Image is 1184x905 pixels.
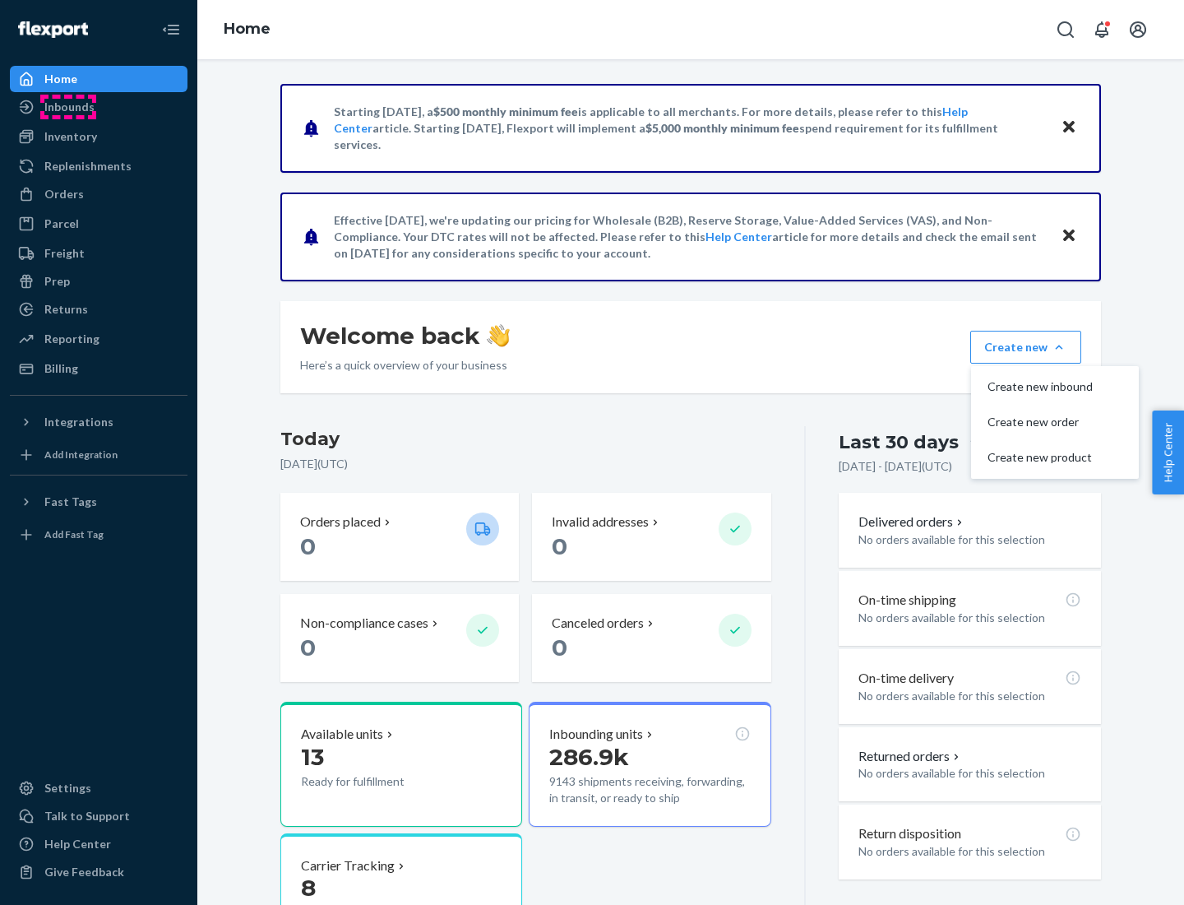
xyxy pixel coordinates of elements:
[44,360,78,377] div: Billing
[280,702,522,827] button: Available units13Ready for fulfillment
[1152,411,1184,494] button: Help Center
[44,158,132,174] div: Replenishments
[10,326,187,352] a: Reporting
[974,405,1135,440] button: Create new order
[987,381,1093,392] span: Create new inbound
[858,747,963,766] button: Returned orders
[549,743,629,771] span: 286.9k
[44,494,97,510] div: Fast Tags
[433,104,578,118] span: $500 monthly minimum fee
[970,331,1081,364] button: Create newCreate new inboundCreate new orderCreate new product
[301,743,324,771] span: 13
[858,591,956,610] p: On-time shipping
[301,856,395,875] p: Carrier Tracking
[10,123,187,150] a: Inventory
[487,324,510,347] img: hand-wave emoji
[280,594,519,682] button: Non-compliance cases 0
[334,104,1045,153] p: Starting [DATE], a is applicable to all merchants. For more details, please refer to this article...
[300,357,510,374] p: Here’s a quick overview of your business
[987,452,1093,463] span: Create new product
[10,355,187,382] a: Billing
[529,702,770,827] button: Inbounding units286.9k9143 shipments receiving, forwarding, in transit, or ready to ship
[10,296,187,323] a: Returns
[10,831,187,857] a: Help Center
[839,458,952,475] p: [DATE] - [DATE] ( UTC )
[1058,225,1080,248] button: Close
[1058,116,1080,140] button: Close
[300,614,428,633] p: Non-compliance cases
[858,824,961,843] p: Return disposition
[1049,13,1082,46] button: Open Search Box
[1085,13,1118,46] button: Open notifications
[987,416,1093,428] span: Create new order
[858,669,954,688] p: On-time delivery
[44,186,84,202] div: Orders
[10,442,187,468] a: Add Integration
[552,532,567,560] span: 0
[858,610,1081,626] p: No orders available for this selection
[300,513,381,531] p: Orders placed
[858,843,1081,860] p: No orders available for this selection
[10,66,187,92] a: Home
[44,808,130,824] div: Talk to Support
[224,20,271,38] a: Home
[645,121,799,135] span: $5,000 monthly minimum fee
[10,211,187,237] a: Parcel
[44,71,77,87] div: Home
[301,725,383,744] p: Available units
[44,780,91,796] div: Settings
[44,527,104,541] div: Add Fast Tag
[532,594,770,682] button: Canceled orders 0
[280,493,519,581] button: Orders placed 0
[532,493,770,581] button: Invalid addresses 0
[10,803,187,829] a: Talk to Support
[210,6,284,53] ol: breadcrumbs
[10,94,187,120] a: Inbounds
[974,369,1135,405] button: Create new inbound
[44,99,95,115] div: Inbounds
[974,440,1135,476] button: Create new product
[552,513,649,531] p: Invalid addresses
[10,240,187,267] a: Freight
[18,21,88,38] img: Flexport logo
[839,429,959,455] div: Last 30 days
[10,181,187,207] a: Orders
[44,864,124,880] div: Give Feedback
[301,874,316,902] span: 8
[552,614,644,633] p: Canceled orders
[44,331,99,347] div: Reporting
[155,13,187,46] button: Close Navigation
[10,489,187,515] button: Fast Tags
[705,230,772,244] a: Help Center
[44,245,85,262] div: Freight
[10,268,187,295] a: Prep
[1122,13,1154,46] button: Open account menu
[44,448,118,462] div: Add Integration
[10,153,187,179] a: Replenishments
[300,633,316,661] span: 0
[44,414,113,430] div: Integrations
[858,531,1081,548] p: No orders available for this selection
[300,321,510,350] h1: Welcome back
[280,456,771,472] p: [DATE] ( UTC )
[10,859,187,885] button: Give Feedback
[858,513,966,531] button: Delivered orders
[280,426,771,452] h3: Today
[44,273,70,290] div: Prep
[10,522,187,548] a: Add Fast Tag
[44,301,88,318] div: Returns
[10,775,187,801] a: Settings
[334,212,1045,262] p: Effective [DATE], we're updating our pricing for Wholesale (B2B), Reserve Storage, Value-Added Se...
[552,633,567,661] span: 0
[301,773,453,790] p: Ready for fulfillment
[300,532,316,560] span: 0
[549,773,750,806] p: 9143 shipments receiving, forwarding, in transit, or ready to ship
[44,836,111,852] div: Help Center
[858,765,1081,782] p: No orders available for this selection
[10,409,187,435] button: Integrations
[858,688,1081,704] p: No orders available for this selection
[549,725,643,744] p: Inbounding units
